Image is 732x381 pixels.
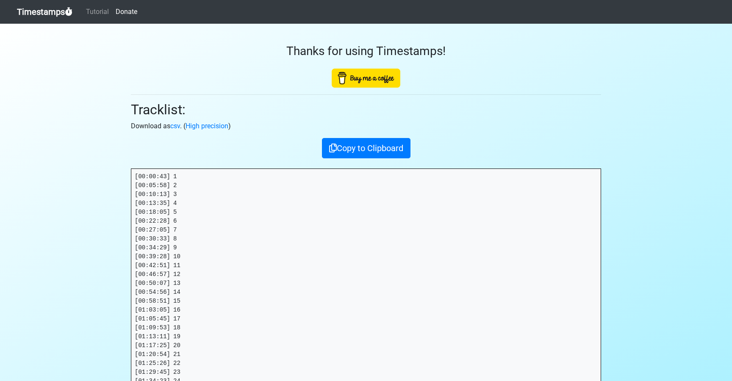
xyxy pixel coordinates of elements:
a: Donate [112,3,141,20]
a: Tutorial [83,3,112,20]
a: High precision [186,122,228,130]
h3: Thanks for using Timestamps! [131,44,601,58]
h2: Tracklist: [131,102,601,118]
p: Download as . ( ) [131,121,601,131]
button: Copy to Clipboard [322,138,410,158]
a: csv [170,122,180,130]
img: Buy Me A Coffee [332,69,400,88]
a: Timestamps [17,3,72,20]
